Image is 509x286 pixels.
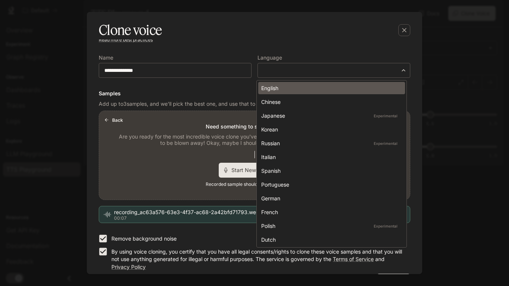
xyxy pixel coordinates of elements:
div: Spanish [261,167,399,175]
div: Portuguese [261,181,399,188]
div: Korean [261,125,399,133]
div: German [261,194,399,202]
div: French [261,208,399,216]
div: Dutch [261,236,399,244]
div: English [261,84,399,92]
div: Russian [261,139,399,147]
div: Japanese [261,112,399,120]
div: Polish [261,222,399,230]
p: Experimental [372,112,399,119]
div: Italian [261,153,399,161]
p: Experimental [372,140,399,147]
p: Experimental [372,223,399,229]
div: Chinese [261,98,399,106]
